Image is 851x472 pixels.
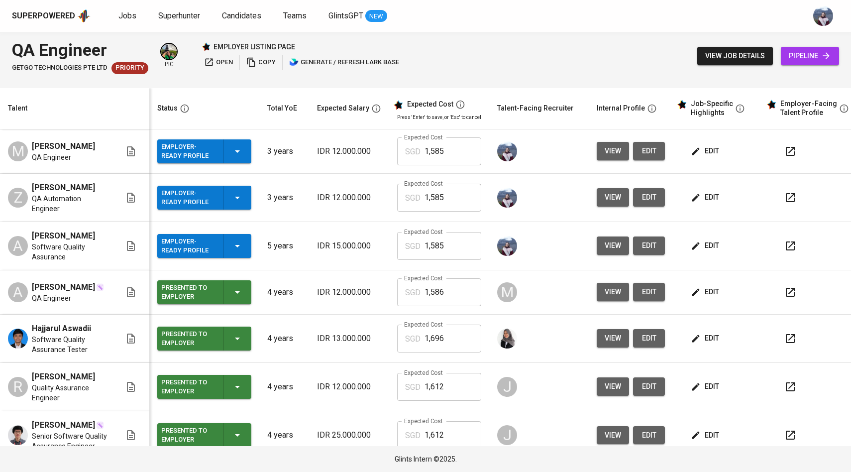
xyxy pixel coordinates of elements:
[267,429,301,441] p: 4 years
[157,327,251,351] button: Presented to Employer
[393,100,403,110] img: glints_star.svg
[8,329,28,349] img: Hajjarul Aswadii
[780,100,837,117] div: Employer-Facing Talent Profile
[32,242,109,262] span: Software Quality Assurance
[267,192,301,204] p: 3 years
[641,429,657,442] span: edit
[204,57,233,68] span: open
[597,329,629,348] button: view
[32,182,95,194] span: [PERSON_NAME]
[32,140,95,152] span: [PERSON_NAME]
[605,332,621,345] span: view
[597,377,629,396] button: view
[244,55,278,70] button: copy
[497,425,517,445] div: J
[605,191,621,204] span: view
[689,426,723,445] button: edit
[161,424,215,446] div: Presented to Employer
[246,57,276,68] span: copy
[633,236,665,255] button: edit
[32,431,109,451] span: Senior Software Quality Assurance Engineer
[497,377,517,397] div: J
[689,377,723,396] button: edit
[8,425,28,445] img: Yuri Iskandia Barru
[8,236,28,256] div: A
[32,281,95,293] span: [PERSON_NAME]
[641,286,657,298] span: edit
[283,11,307,20] span: Teams
[317,192,381,204] p: IDR 12.000.000
[689,329,723,348] button: edit
[497,141,517,161] img: christine.raharja@glints.com
[605,429,621,442] span: view
[497,236,517,256] img: christine.raharja@glints.com
[267,240,301,252] p: 5 years
[405,287,421,299] p: SGD
[317,240,381,252] p: IDR 15.000.000
[633,188,665,207] button: edit
[32,293,71,303] span: QA Engineer
[693,429,719,442] span: edit
[8,377,28,397] div: R
[317,286,381,298] p: IDR 12.000.000
[287,55,402,70] button: lark generate / refresh lark base
[693,239,719,252] span: edit
[597,426,629,445] button: view
[633,329,665,348] a: edit
[497,188,517,208] img: christine.raharja@glints.com
[77,8,91,23] img: app logo
[317,102,369,115] div: Expected Salary
[633,142,665,160] button: edit
[289,57,399,68] span: generate / refresh lark base
[693,380,719,393] span: edit
[267,145,301,157] p: 3 years
[689,142,723,160] button: edit
[328,11,363,20] span: GlintsGPT
[597,102,645,115] div: Internal Profile
[161,187,215,209] div: Employer-Ready Profile
[157,423,251,447] button: Presented to Employer
[405,333,421,345] p: SGD
[12,10,75,22] div: Superpowered
[157,375,251,399] button: Presented to Employer
[96,421,104,429] img: magic_wand.svg
[118,11,136,20] span: Jobs
[202,42,211,51] img: Glints Star
[641,239,657,252] span: edit
[597,188,629,207] button: view
[781,47,839,65] a: pipeline
[407,100,453,109] div: Expected Cost
[405,381,421,393] p: SGD
[157,186,251,210] button: Employer-Ready Profile
[693,286,719,298] span: edit
[633,283,665,301] button: edit
[12,8,91,23] a: Superpoweredapp logo
[32,152,71,162] span: QA Engineer
[222,11,261,20] span: Candidates
[405,192,421,204] p: SGD
[766,100,776,110] img: glints_star.svg
[267,286,301,298] p: 4 years
[317,381,381,393] p: IDR 12.000.000
[689,188,723,207] button: edit
[689,236,723,255] button: edit
[213,42,295,52] p: employer listing page
[641,191,657,204] span: edit
[605,145,621,157] span: view
[789,50,831,62] span: pipeline
[161,140,215,162] div: Employer-Ready Profile
[605,286,621,298] span: view
[222,10,263,22] a: Candidates
[161,328,215,350] div: Presented to Employer
[693,145,719,157] span: edit
[633,377,665,396] a: edit
[497,329,517,349] img: sinta.windasari@glints.com
[283,10,309,22] a: Teams
[8,141,28,161] div: M
[32,194,109,214] span: QA Automation Engineer
[405,430,421,442] p: SGD
[605,239,621,252] span: view
[813,6,833,26] img: christine.raharja@glints.com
